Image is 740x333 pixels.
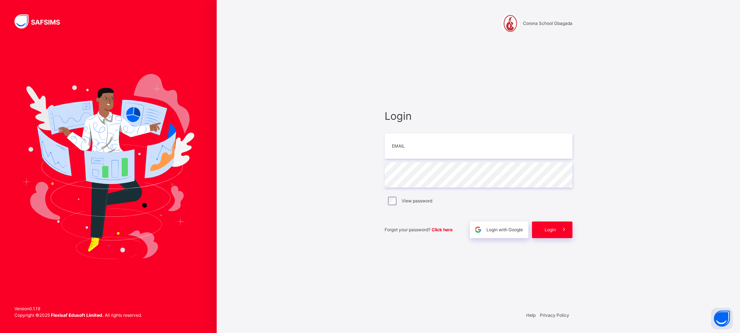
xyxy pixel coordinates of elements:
[385,108,572,124] span: Login
[14,14,69,29] img: SAFSIMS Logo
[711,308,733,329] button: Open asap
[526,312,536,318] a: Help
[402,198,432,204] label: View password
[540,312,569,318] a: Privacy Policy
[474,225,482,234] img: google.396cfc9801f0270233282035f929180a.svg
[486,227,523,233] span: Login with Google
[14,306,142,312] span: Version 0.1.19
[385,227,453,232] span: Forgot your password?
[523,20,572,27] span: Corona School Gbagada
[51,312,104,318] strong: Flexisaf Edusoft Limited.
[22,74,194,259] img: Hero Image
[545,227,556,233] span: Login
[14,312,142,318] span: Copyright © 2025 All rights reserved.
[432,227,453,232] a: Click here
